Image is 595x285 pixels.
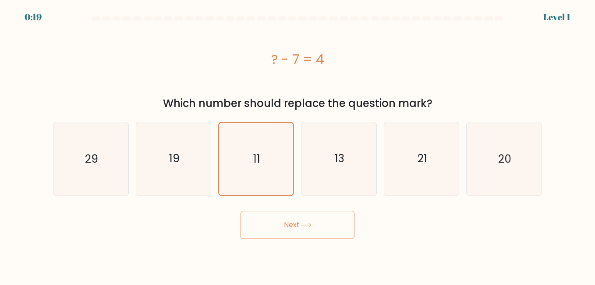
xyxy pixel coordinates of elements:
text: 20 [498,151,511,167]
text: 21 [418,151,427,167]
text: 11 [253,151,260,167]
text: 19 [169,151,180,167]
div: ? - 7 = 4 [53,50,542,69]
div: Level 1 [543,11,570,24]
text: 13 [335,151,344,167]
button: Next [241,211,354,239]
div: Which number should replace the question mark? [58,96,537,111]
text: 29 [85,151,98,167]
div: 0:19 [25,11,42,24]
